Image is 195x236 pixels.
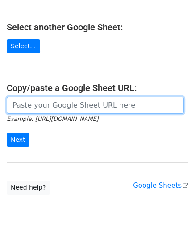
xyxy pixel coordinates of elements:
[7,83,188,93] h4: Copy/paste a Google Sheet URL:
[7,39,40,53] a: Select...
[7,181,50,195] a: Need help?
[7,22,188,33] h4: Select another Google Sheet:
[7,116,98,122] small: Example: [URL][DOMAIN_NAME]
[7,133,29,147] input: Next
[7,97,184,114] input: Paste your Google Sheet URL here
[133,182,188,190] a: Google Sheets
